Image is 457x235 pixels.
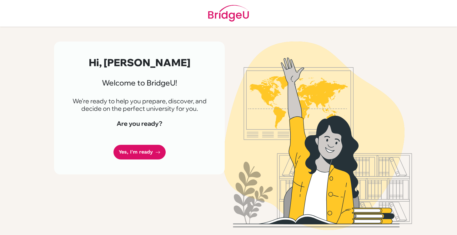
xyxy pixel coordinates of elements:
[69,97,210,112] p: We're ready to help you prepare, discover, and decide on the perfect university for you.
[69,120,210,127] h4: Are you ready?
[113,145,166,159] a: Yes, I'm ready
[69,78,210,87] h3: Welcome to BridgeU!
[69,56,210,68] h2: Hi, [PERSON_NAME]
